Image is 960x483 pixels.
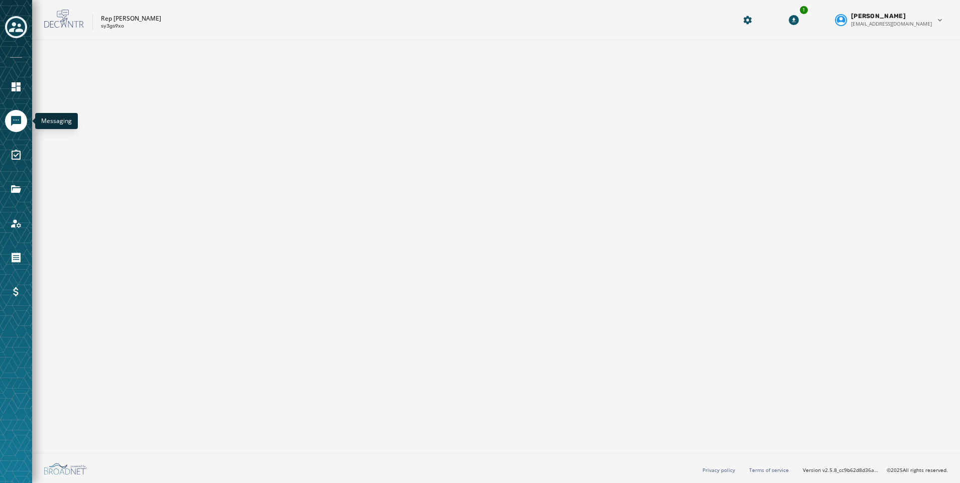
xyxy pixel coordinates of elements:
[702,466,735,473] a: Privacy policy
[5,16,27,38] button: Toggle account select drawer
[5,110,27,132] a: Navigate to Messaging
[831,8,948,32] button: User settings
[887,466,948,473] span: © 2025 All rights reserved.
[5,76,27,98] a: Navigate to Home
[851,12,906,20] span: [PERSON_NAME]
[803,466,879,474] span: Version
[822,466,879,474] span: v2.5.8_cc9b62d8d36ac40d66e6ee4009d0e0f304571100
[5,281,27,303] a: Navigate to Billing
[5,247,27,269] a: Navigate to Orders
[739,11,757,29] button: Manage global settings
[785,11,803,29] button: Download Menu
[5,144,27,166] a: Navigate to Surveys
[799,5,809,15] div: 1
[101,15,161,23] p: Rep [PERSON_NAME]
[851,20,932,28] span: [EMAIL_ADDRESS][DOMAIN_NAME]
[749,466,789,473] a: Terms of service
[5,212,27,234] a: Navigate to Account
[5,178,27,200] a: Navigate to Files
[35,113,78,129] div: Messaging
[101,23,124,30] p: sy3gs9xo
